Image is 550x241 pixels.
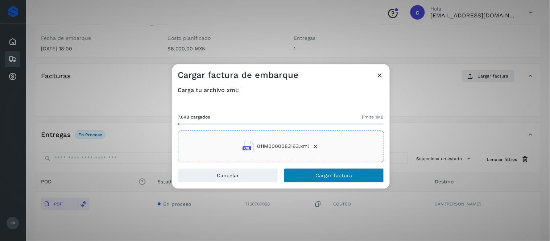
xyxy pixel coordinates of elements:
span: 7.6KB cargados [178,114,210,120]
h4: Carga tu archivo xml: [178,87,384,94]
span: 011M0000083163.xml [257,143,309,150]
button: Cargar factura [284,168,384,183]
h3: Cargar factura de embarque [178,70,299,80]
span: Cargar factura [315,173,352,178]
span: Cancelar [217,173,239,178]
button: Cancelar [178,168,278,183]
span: límite 1MB [362,114,384,120]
